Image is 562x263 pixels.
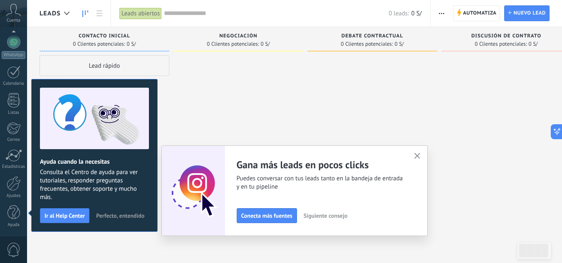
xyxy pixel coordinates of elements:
[2,81,26,86] div: Calendario
[237,158,404,171] h2: Gana más leads en pocos clicks
[513,6,546,21] span: Nuevo lead
[237,175,404,191] span: Puedes conversar con tus leads tanto en la bandeja de entrada y en tu pipeline
[45,213,85,219] span: Ir al Help Center
[2,137,26,143] div: Correo
[342,33,403,39] span: Debate contractual
[40,55,169,76] div: Lead rápido
[219,33,257,39] span: Negociación
[304,213,347,219] span: Siguiente consejo
[96,213,144,219] span: Perfecto, entendido
[178,33,299,40] div: Negociación
[119,7,162,20] div: Leads abiertos
[40,10,61,17] span: Leads
[529,42,538,47] span: 0 S/
[2,222,26,228] div: Ayuda
[7,18,20,23] span: Cuenta
[463,6,497,21] span: Automatiza
[40,208,89,223] button: Ir al Help Center
[395,42,404,47] span: 0 S/
[471,33,541,39] span: Discusión de contrato
[237,208,297,223] button: Conecta más fuentes
[44,33,165,40] div: Contacto inicial
[241,213,292,219] span: Conecta más fuentes
[312,33,433,40] div: Debate contractual
[2,193,26,199] div: Ajustes
[207,42,259,47] span: 0 Clientes potenciales:
[2,110,26,116] div: Listas
[92,5,106,22] a: Lista
[300,209,351,222] button: Siguiente consejo
[73,42,125,47] span: 0 Clientes potenciales:
[389,10,409,17] span: 0 leads:
[40,158,149,166] h2: Ayuda cuando la necesitas
[411,10,421,17] span: 0 S/
[92,209,148,222] button: Perfecto, entendido
[475,42,527,47] span: 0 Clientes potenciales:
[2,164,26,170] div: Estadísticas
[78,5,92,22] a: Leads
[341,42,393,47] span: 0 Clientes potenciales:
[2,51,25,59] div: WhatsApp
[40,168,149,202] span: Consulta el Centro de ayuda para ver tutoriales, responder preguntas frecuentes, obtener soporte ...
[436,5,448,21] button: Más
[261,42,270,47] span: 0 S/
[453,5,500,21] a: Automatiza
[127,42,136,47] span: 0 S/
[79,33,130,39] span: Contacto inicial
[504,5,550,21] a: Nuevo lead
